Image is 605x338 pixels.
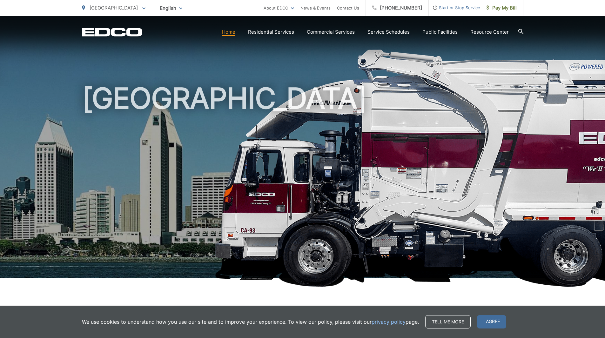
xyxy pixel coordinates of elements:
[425,315,471,328] a: Tell me more
[90,5,138,11] span: [GEOGRAPHIC_DATA]
[307,28,355,36] a: Commercial Services
[82,28,142,36] a: EDCD logo. Return to the homepage.
[422,28,458,36] a: Public Facilities
[222,28,235,36] a: Home
[367,28,410,36] a: Service Schedules
[487,4,517,12] span: Pay My Bill
[470,28,509,36] a: Resource Center
[155,3,187,14] span: English
[337,4,359,12] a: Contact Us
[264,4,294,12] a: About EDCO
[82,83,523,283] h1: [GEOGRAPHIC_DATA]
[300,4,331,12] a: News & Events
[477,315,506,328] span: I agree
[82,318,419,326] p: We use cookies to understand how you use our site and to improve your experience. To view our pol...
[248,28,294,36] a: Residential Services
[372,318,406,326] a: privacy policy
